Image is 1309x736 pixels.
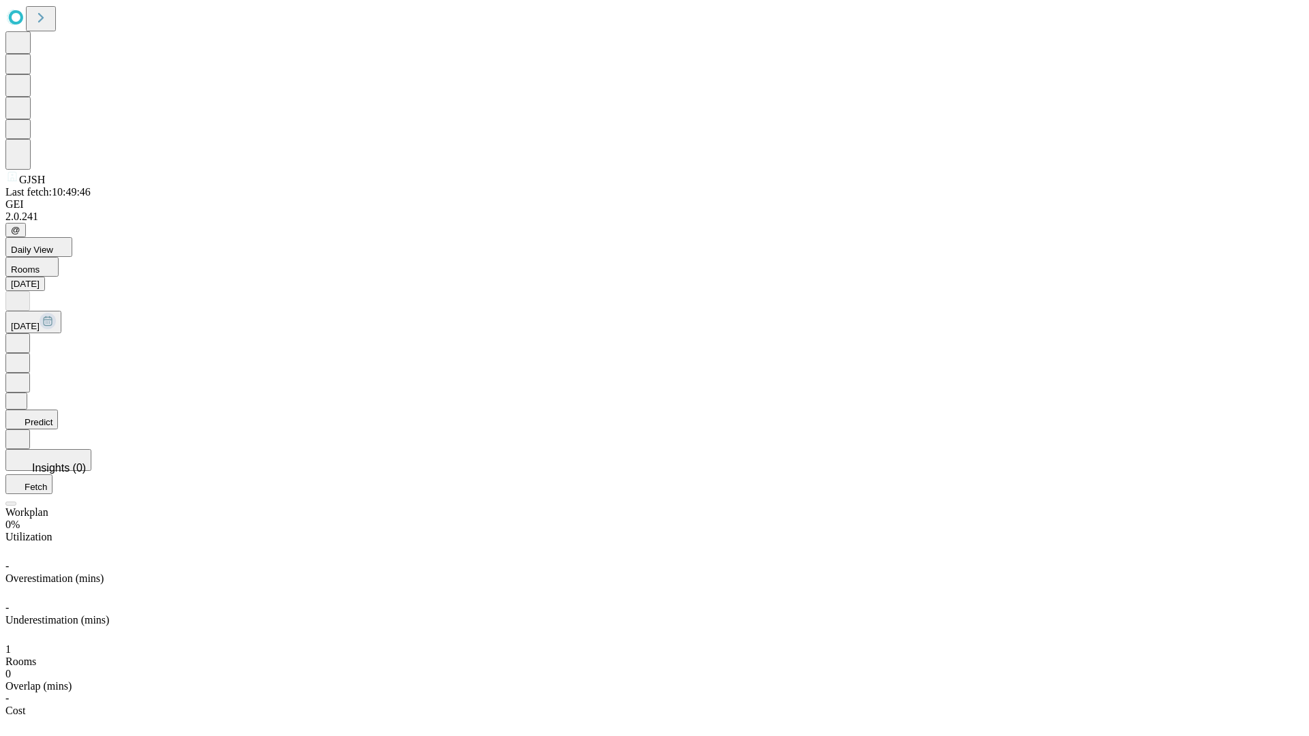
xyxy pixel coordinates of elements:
[32,462,86,474] span: Insights (0)
[5,223,26,237] button: @
[11,245,53,255] span: Daily View
[11,321,40,331] span: [DATE]
[5,311,61,333] button: [DATE]
[5,560,9,572] span: -
[5,186,91,198] span: Last fetch: 10:49:46
[11,264,40,275] span: Rooms
[5,705,25,716] span: Cost
[5,449,91,471] button: Insights (0)
[5,692,9,704] span: -
[5,680,72,692] span: Overlap (mins)
[5,506,48,518] span: Workplan
[5,531,52,542] span: Utilization
[5,198,1304,211] div: GEI
[5,237,72,257] button: Daily View
[5,668,11,679] span: 0
[5,643,11,655] span: 1
[5,257,59,277] button: Rooms
[5,474,52,494] button: Fetch
[5,602,9,613] span: -
[5,410,58,429] button: Predict
[5,614,109,626] span: Underestimation (mins)
[5,211,1304,223] div: 2.0.241
[11,225,20,235] span: @
[5,519,20,530] span: 0%
[19,174,45,185] span: GJSH
[5,656,36,667] span: Rooms
[5,277,45,291] button: [DATE]
[5,572,104,584] span: Overestimation (mins)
